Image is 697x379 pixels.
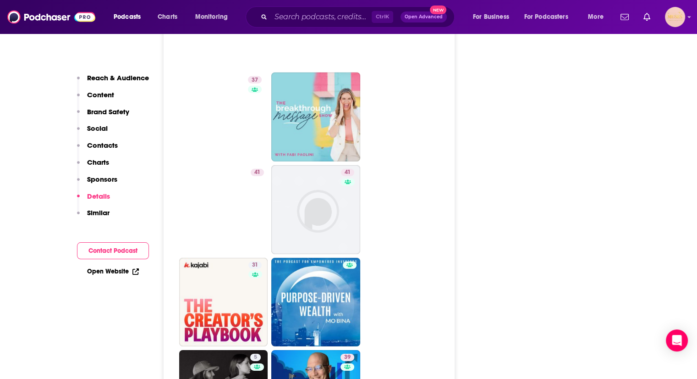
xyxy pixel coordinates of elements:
[87,141,118,150] p: Contacts
[617,9,632,25] a: Show notifications dropdown
[195,11,228,23] span: Monitoring
[248,76,262,84] a: 37
[254,168,260,177] span: 41
[665,7,685,27] span: Logged in as MUSESPR
[271,165,360,254] a: 41
[77,90,114,107] button: Content
[401,11,447,22] button: Open AdvancedNew
[252,261,258,270] span: 31
[340,354,354,361] a: 39
[77,73,149,90] button: Reach & Audience
[107,10,153,24] button: open menu
[640,9,654,25] a: Show notifications dropdown
[87,192,110,201] p: Details
[252,76,258,85] span: 37
[466,10,521,24] button: open menu
[87,90,114,99] p: Content
[582,10,615,24] button: open menu
[77,141,118,158] button: Contacts
[87,158,109,167] p: Charts
[341,169,354,176] a: 41
[251,169,264,176] a: 41
[7,8,95,26] img: Podchaser - Follow, Share and Rate Podcasts
[77,124,108,141] button: Social
[345,168,351,177] span: 41
[473,11,509,23] span: For Business
[430,6,446,14] span: New
[158,11,177,23] span: Charts
[248,262,262,269] a: 31
[87,268,139,275] a: Open Website
[666,329,688,351] div: Open Intercom Messenger
[372,11,393,23] span: Ctrl K
[344,353,351,362] span: 39
[87,73,149,82] p: Reach & Audience
[152,10,183,24] a: Charts
[189,10,240,24] button: open menu
[179,165,268,254] a: 41
[87,107,129,116] p: Brand Safety
[77,158,109,175] button: Charts
[524,11,568,23] span: For Podcasters
[87,208,110,217] p: Similar
[405,15,443,19] span: Open Advanced
[87,175,117,184] p: Sponsors
[254,353,257,362] span: 5
[665,7,685,27] button: Show profile menu
[179,258,268,347] a: 31
[179,72,268,162] a: 37
[77,107,129,124] button: Brand Safety
[271,10,372,24] input: Search podcasts, credits, & more...
[77,208,110,225] button: Similar
[114,11,141,23] span: Podcasts
[77,192,110,209] button: Details
[254,6,463,28] div: Search podcasts, credits, & more...
[518,10,582,24] button: open menu
[588,11,604,23] span: More
[77,175,117,192] button: Sponsors
[87,124,108,133] p: Social
[250,354,261,361] a: 5
[665,7,685,27] img: User Profile
[77,242,149,259] button: Contact Podcast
